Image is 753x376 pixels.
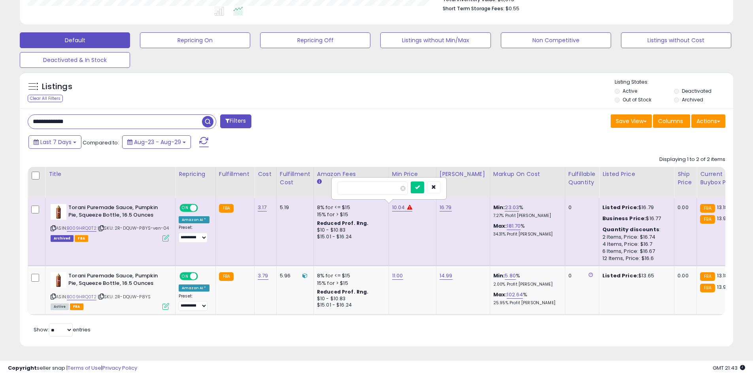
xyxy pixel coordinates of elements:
a: 23.03 [505,204,519,211]
div: $13.65 [602,272,668,279]
div: ASIN: [51,204,169,241]
button: Last 7 Days [28,135,81,149]
span: 13.18 [717,204,728,211]
span: 13.99 [717,283,730,291]
button: Repricing On [140,32,250,48]
img: 31HQzIlV6lL._SL40_.jpg [51,204,66,220]
label: Archived [682,96,703,103]
div: $16.77 [602,215,668,222]
div: 15% for > $15 [317,280,383,287]
div: 0.00 [678,272,691,279]
span: Last 7 Days [40,138,72,146]
div: % [493,291,559,306]
span: 13.18 [717,272,728,279]
div: $16.79 [602,204,668,211]
b: Reduced Prof. Rng. [317,288,369,295]
div: [PERSON_NAME] [440,170,487,178]
button: Default [20,32,130,48]
div: Preset: [179,225,209,243]
div: 0.00 [678,204,691,211]
a: 181.70 [507,222,521,230]
a: B009HRQ0T2 [67,225,96,232]
div: % [493,272,559,287]
small: FBA [700,272,715,281]
div: 15% for > $15 [317,211,383,218]
span: | SKU: 2R-DQUW-P8YS-ven-04 [98,225,169,231]
h5: Listings [42,81,72,92]
b: Listed Price: [602,272,638,279]
label: Active [623,88,637,94]
div: 5.96 [280,272,308,279]
div: Amazon AI * [179,216,209,223]
span: FBA [75,235,88,242]
div: 4 Items, Price: $16.7 [602,241,668,248]
span: | SKU: 2R-DQUW-P8YS [98,294,151,300]
a: B009HRQ0T2 [67,294,96,300]
button: Listings without Cost [621,32,731,48]
div: 12 Items, Price: $16.6 [602,255,668,262]
strong: Copyright [8,364,37,372]
div: 8% for <= $15 [317,272,383,279]
div: seller snap | | [8,365,137,372]
div: $15.01 - $16.24 [317,302,383,309]
div: $10 - $10.83 [317,227,383,234]
span: FBA [70,303,83,310]
a: Terms of Use [68,364,101,372]
span: 13.99 [717,215,730,222]
b: Reduced Prof. Rng. [317,220,369,226]
div: Amazon Fees [317,170,385,178]
div: Min Price [392,170,433,178]
div: $15.01 - $16.24 [317,234,383,240]
th: The percentage added to the cost of goods (COGS) that forms the calculator for Min & Max prices. [490,167,565,198]
div: Repricing [179,170,212,178]
button: Non Competitive [501,32,611,48]
img: 31HQzIlV6lL._SL40_.jpg [51,272,66,288]
button: Aug-23 - Aug-29 [122,135,191,149]
p: 2.00% Profit [PERSON_NAME] [493,282,559,287]
small: FBA [219,204,234,213]
b: Min: [493,272,505,279]
b: Max: [493,291,507,298]
a: 10.04 [392,204,405,211]
div: % [493,223,559,237]
div: 5.19 [280,204,308,211]
span: Columns [658,117,683,125]
a: 5.80 [505,272,516,280]
div: Current Buybox Price [700,170,741,187]
button: Columns [653,114,690,128]
span: All listings currently available for purchase on Amazon [51,303,69,310]
span: ON [180,273,190,280]
div: Amazon AI * [179,284,209,292]
a: 16.79 [440,204,452,211]
p: Listing States: [615,79,733,86]
b: Short Term Storage Fees: [443,5,504,12]
div: Fulfillment Cost [280,170,310,187]
button: Actions [691,114,725,128]
div: Title [49,170,172,178]
span: 2025-09-6 21:43 GMT [713,364,745,372]
label: Out of Stock [623,96,651,103]
b: Min: [493,204,505,211]
div: Displaying 1 to 2 of 2 items [659,156,725,163]
small: FBA [700,204,715,213]
small: FBA [700,284,715,292]
button: Listings without Min/Max [380,32,491,48]
button: Save View [611,114,652,128]
div: Listed Price [602,170,671,178]
span: Listings that have been deleted from Seller Central [51,235,74,242]
div: Ship Price [678,170,693,187]
div: Cost [258,170,273,178]
div: 6 Items, Price: $16.67 [602,248,668,255]
small: FBA [219,272,234,281]
b: Quantity discounts [602,226,659,233]
small: Amazon Fees. [317,178,322,185]
span: Aug-23 - Aug-29 [134,138,181,146]
span: ON [180,205,190,211]
b: Torani Puremade Sauce, Pumpkin Pie, Squeeze Bottle, 16.5 Ounces [68,204,164,221]
a: 102.64 [507,291,523,299]
div: : [602,226,668,233]
b: Listed Price: [602,204,638,211]
div: Markup on Cost [493,170,562,178]
b: Business Price: [602,215,646,222]
span: OFF [197,205,209,211]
